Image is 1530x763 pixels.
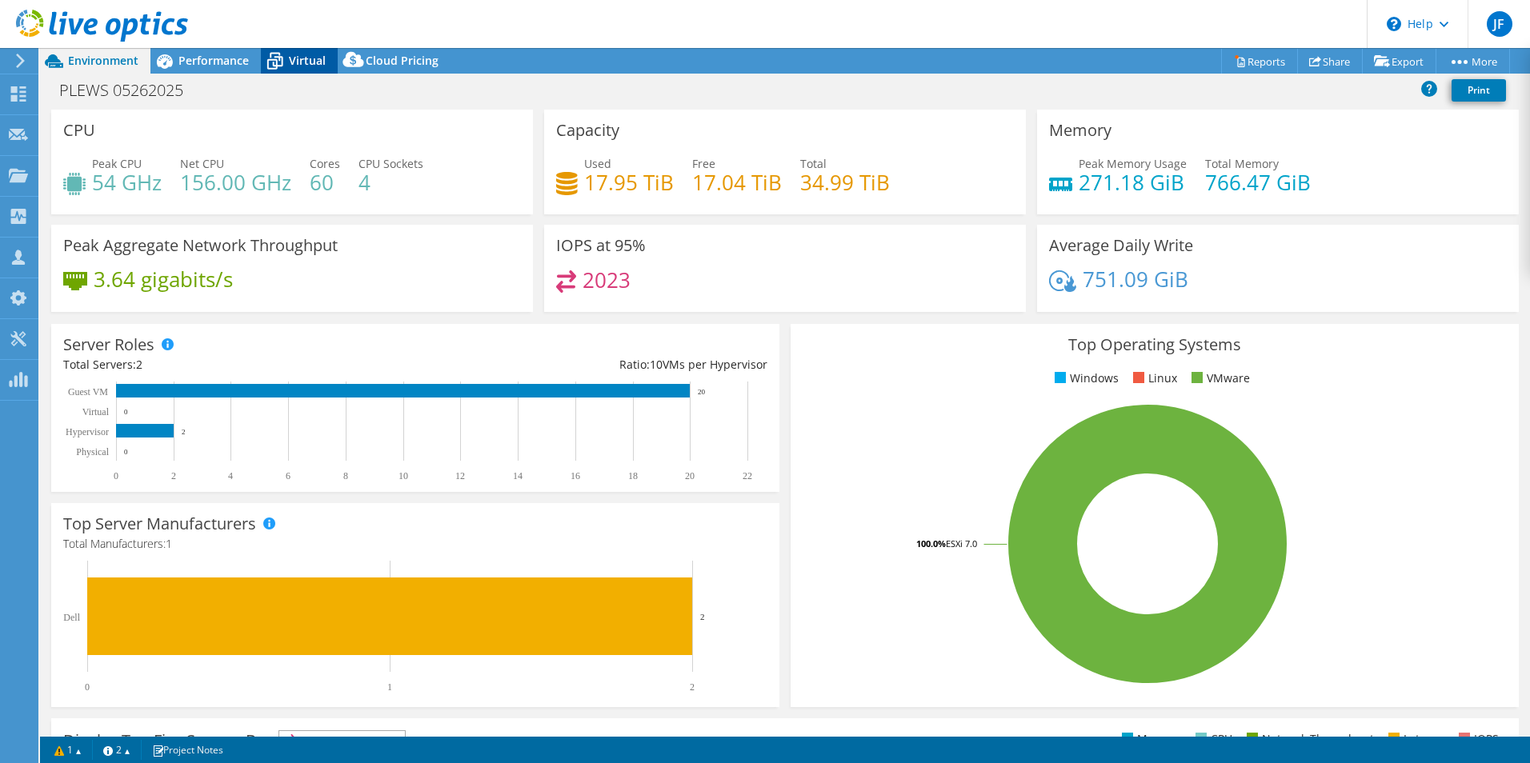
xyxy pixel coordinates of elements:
text: 2 [690,681,695,693]
a: More [1436,49,1510,74]
h3: CPU [63,122,95,139]
text: 0 [124,448,128,456]
span: Net CPU [180,156,224,171]
span: Cloud Pricing [366,53,439,68]
text: Hypervisor [66,426,109,437]
li: VMware [1188,370,1250,387]
span: JF [1487,11,1512,37]
span: Total [800,156,827,171]
a: 2 [92,740,142,760]
text: 20 [685,470,695,481]
a: Reports [1221,49,1298,74]
h3: Top Server Manufacturers [63,515,256,533]
h3: Capacity [556,122,619,139]
span: 1 [166,536,172,551]
text: 2 [171,470,176,481]
text: 16 [571,470,580,481]
text: 8 [343,470,348,481]
span: Free [692,156,715,171]
h1: PLEWS 05262025 [52,82,208,99]
div: Ratio: VMs per Hypervisor [415,356,767,374]
h3: Top Operating Systems [803,336,1507,354]
text: 20 [698,388,706,396]
span: Peak Memory Usage [1079,156,1187,171]
text: 0 [124,408,128,416]
li: Latency [1384,730,1444,748]
text: 18 [628,470,638,481]
li: CPU [1192,730,1232,748]
h4: 17.95 TiB [584,174,674,191]
text: 10 [399,470,408,481]
text: Physical [76,446,109,457]
span: Cores [310,156,340,171]
text: Dell [63,612,80,623]
h4: 156.00 GHz [180,174,291,191]
span: Virtual [289,53,326,68]
a: 1 [43,740,93,760]
span: 10 [650,357,663,372]
h3: Server Roles [63,336,154,354]
text: 0 [114,470,118,481]
tspan: ESXi 7.0 [946,537,977,549]
h4: Total Manufacturers: [63,535,767,553]
h4: 4 [358,174,423,191]
span: Peak CPU [92,156,142,171]
li: Memory [1118,730,1181,748]
h4: 751.09 GiB [1083,270,1188,288]
text: Virtual [82,406,110,417]
h4: 2023 [583,271,631,289]
text: 22 [743,470,752,481]
li: IOPS [1455,730,1499,748]
h4: 3.64 gigabits/s [94,270,233,288]
h4: 34.99 TiB [800,174,890,191]
h4: 766.47 GiB [1205,174,1311,191]
text: 2 [700,612,705,621]
h4: 271.18 GiB [1079,174,1187,191]
text: 14 [513,470,523,481]
div: Total Servers: [63,356,415,374]
span: Used [584,156,611,171]
text: 6 [286,470,290,481]
text: 1 [387,681,392,693]
span: Performance [178,53,249,68]
text: 0 [85,681,90,693]
text: 12 [455,470,465,481]
span: IOPS [279,731,405,750]
h3: IOPS at 95% [556,237,646,254]
span: 2 [136,357,142,372]
li: Network Throughput [1243,730,1374,748]
tspan: 100.0% [916,537,946,549]
h4: 54 GHz [92,174,162,191]
text: 4 [228,470,233,481]
h3: Average Daily Write [1049,237,1193,254]
a: Export [1362,49,1436,74]
h4: 60 [310,174,340,191]
svg: \n [1387,17,1401,31]
a: Share [1297,49,1363,74]
span: CPU Sockets [358,156,423,171]
a: Project Notes [141,740,234,760]
text: 2 [182,428,186,436]
a: Print [1452,79,1506,102]
span: Environment [68,53,138,68]
li: Linux [1129,370,1177,387]
span: Total Memory [1205,156,1279,171]
h4: 17.04 TiB [692,174,782,191]
h3: Peak Aggregate Network Throughput [63,237,338,254]
li: Windows [1051,370,1119,387]
h3: Memory [1049,122,1111,139]
text: Guest VM [68,386,108,397]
